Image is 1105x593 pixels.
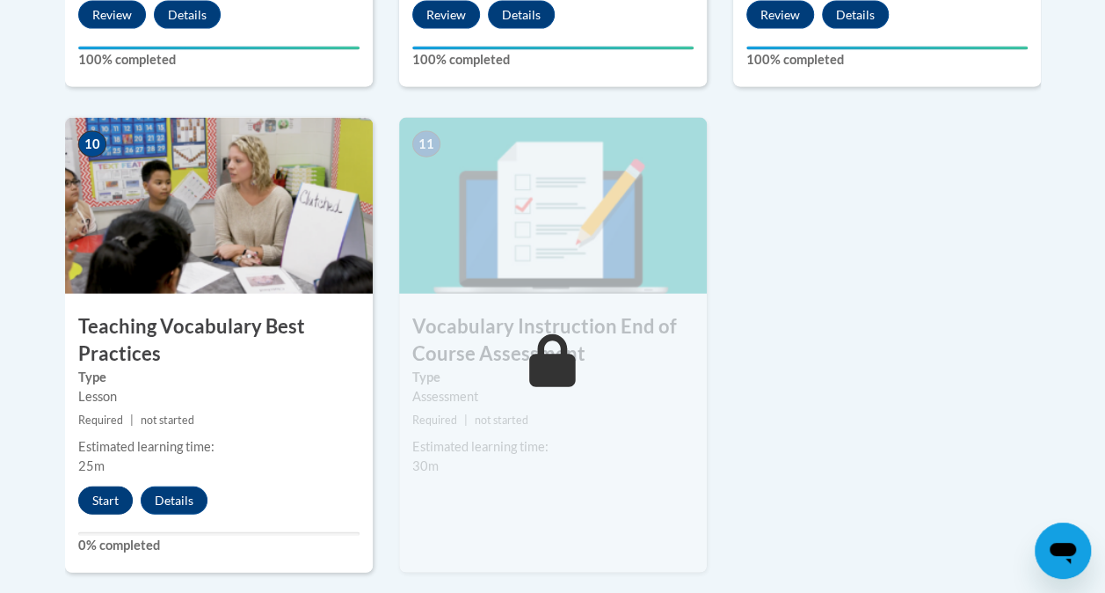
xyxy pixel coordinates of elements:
[78,50,360,70] label: 100% completed
[141,487,207,515] button: Details
[746,1,814,29] button: Review
[412,458,439,473] span: 30m
[78,1,146,29] button: Review
[412,50,694,70] label: 100% completed
[412,414,457,427] span: Required
[130,414,134,427] span: |
[78,47,360,50] div: Your progress
[141,414,194,427] span: not started
[65,118,373,294] img: Course Image
[464,414,468,427] span: |
[746,47,1028,50] div: Your progress
[412,47,694,50] div: Your progress
[78,414,123,427] span: Required
[399,118,707,294] img: Course Image
[475,414,528,427] span: not started
[78,437,360,457] div: Estimated learning time:
[154,1,221,29] button: Details
[78,487,133,515] button: Start
[399,313,707,368] h3: Vocabulary Instruction End of Course Assessment
[78,458,105,473] span: 25m
[412,131,440,157] span: 11
[78,387,360,406] div: Lesson
[78,368,360,387] label: Type
[412,387,694,406] div: Assessment
[412,368,694,387] label: Type
[488,1,555,29] button: Details
[412,1,480,29] button: Review
[412,437,694,457] div: Estimated learning time:
[1035,523,1091,579] iframe: Button to launch messaging window
[746,50,1028,70] label: 100% completed
[78,131,106,157] span: 10
[65,313,373,368] h3: Teaching Vocabulary Best Practices
[78,536,360,555] label: 0% completed
[822,1,889,29] button: Details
